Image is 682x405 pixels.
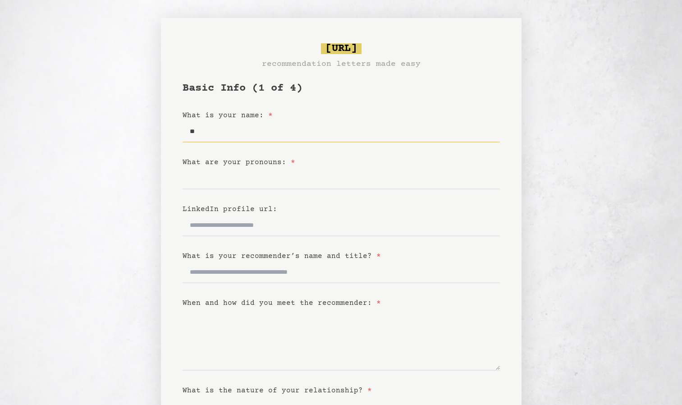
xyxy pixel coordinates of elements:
label: What are your pronouns: [183,158,295,166]
h1: Basic Info (1 of 4) [183,81,500,96]
label: What is your name: [183,111,273,120]
label: What is your recommender’s name and title? [183,252,381,260]
label: What is the nature of your relationship? [183,387,372,395]
span: [URL] [321,43,362,54]
label: When and how did you meet the recommender: [183,299,381,307]
label: LinkedIn profile url: [183,205,277,213]
h3: recommendation letters made easy [262,58,421,70]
